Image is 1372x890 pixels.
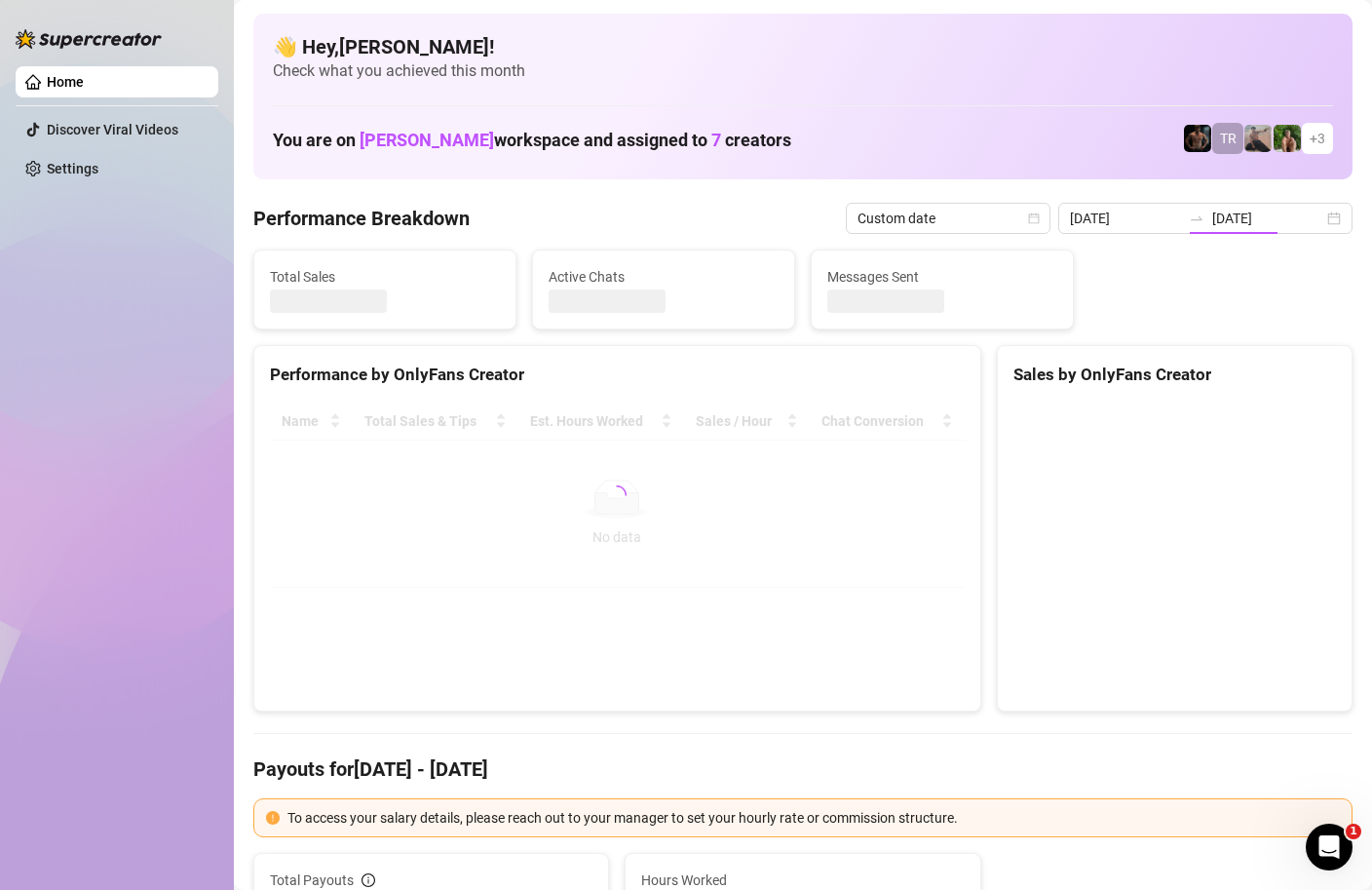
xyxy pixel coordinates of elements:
span: 1 [1346,824,1361,839]
a: Settings [47,161,98,176]
div: Performance by OnlyFans Creator [270,362,965,388]
span: 7 [711,130,721,150]
h4: Payouts for [DATE] - [DATE] [253,755,1353,783]
a: Home [47,74,84,90]
span: to [1189,211,1204,226]
h4: 👋 Hey, [PERSON_NAME] ! [273,33,1333,60]
input: End date [1212,208,1323,229]
span: Total Sales [270,266,500,288]
img: Nathaniel [1274,125,1301,152]
div: Sales by OnlyFans Creator [1013,362,1336,388]
iframe: Intercom live chat [1306,824,1353,871]
span: Check what you achieved this month [273,60,1333,82]
input: Start date [1070,208,1181,229]
img: LC [1244,125,1272,152]
div: To access your salary details, please reach out to your manager to set your hourly rate or commis... [287,807,1340,829]
img: logo-BBDzfeDw.svg [16,29,162,49]
span: [PERSON_NAME] [360,130,494,150]
span: Active Chats [549,266,779,288]
span: calendar [1028,213,1040,224]
span: Messages Sent [827,266,1057,288]
span: info-circle [362,873,375,887]
h1: You are on workspace and assigned to creators [273,130,791,151]
h4: Performance Breakdown [253,205,470,232]
img: Trent [1184,125,1211,152]
a: Discover Viral Videos [47,122,178,137]
span: loading [605,483,629,507]
span: swap-right [1189,211,1204,226]
span: TR [1220,128,1237,149]
span: Custom date [857,204,1039,233]
span: exclamation-circle [266,811,280,825]
span: + 3 [1310,128,1325,149]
